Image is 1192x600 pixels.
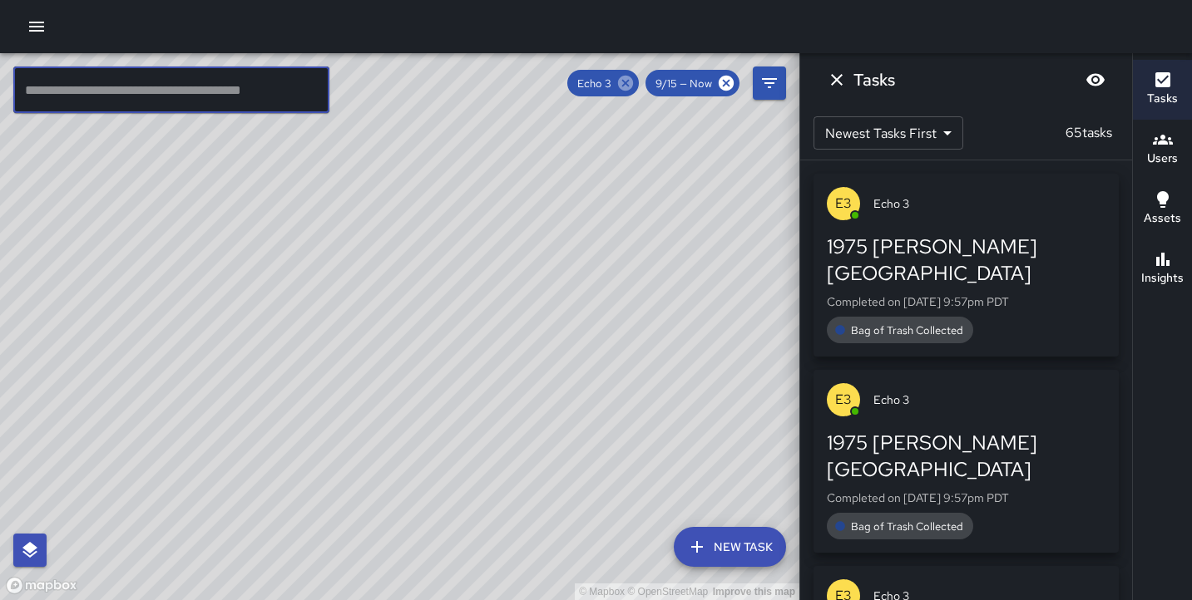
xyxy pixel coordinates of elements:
button: Users [1133,120,1192,180]
button: Blur [1079,63,1112,96]
h6: Tasks [853,66,895,93]
div: 9/15 — Now [645,70,739,96]
div: 1975 [PERSON_NAME][GEOGRAPHIC_DATA] [827,234,1105,287]
button: Insights [1133,239,1192,299]
button: E3Echo 31975 [PERSON_NAME][GEOGRAPHIC_DATA]Completed on [DATE] 9:57pm PDTBag of Trash Collected [814,174,1119,357]
button: Assets [1133,180,1192,239]
p: E3 [835,390,852,410]
div: Newest Tasks First [814,116,963,150]
span: 9/15 — Now [645,76,722,91]
div: Echo 3 [567,70,639,96]
button: E3Echo 31975 [PERSON_NAME][GEOGRAPHIC_DATA]Completed on [DATE] 9:57pm PDTBag of Trash Collected [814,370,1119,553]
p: Completed on [DATE] 9:57pm PDT [827,489,1105,506]
button: Filters [753,66,786,100]
p: E3 [835,194,852,214]
p: Completed on [DATE] 9:57pm PDT [827,293,1105,310]
h6: Assets [1144,209,1181,228]
h6: Insights [1141,269,1184,288]
button: New Task [674,527,786,567]
span: Bag of Trash Collected [841,323,973,337]
h6: Tasks [1147,90,1178,108]
span: Echo 3 [873,391,1105,408]
span: Echo 3 [567,76,621,91]
button: Tasks [1133,60,1192,120]
h6: Users [1147,150,1178,168]
button: Dismiss [820,63,853,96]
span: Echo 3 [873,195,1105,212]
div: 1975 [PERSON_NAME][GEOGRAPHIC_DATA] [827,430,1105,483]
p: 65 tasks [1059,123,1119,143]
span: Bag of Trash Collected [841,519,973,534]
